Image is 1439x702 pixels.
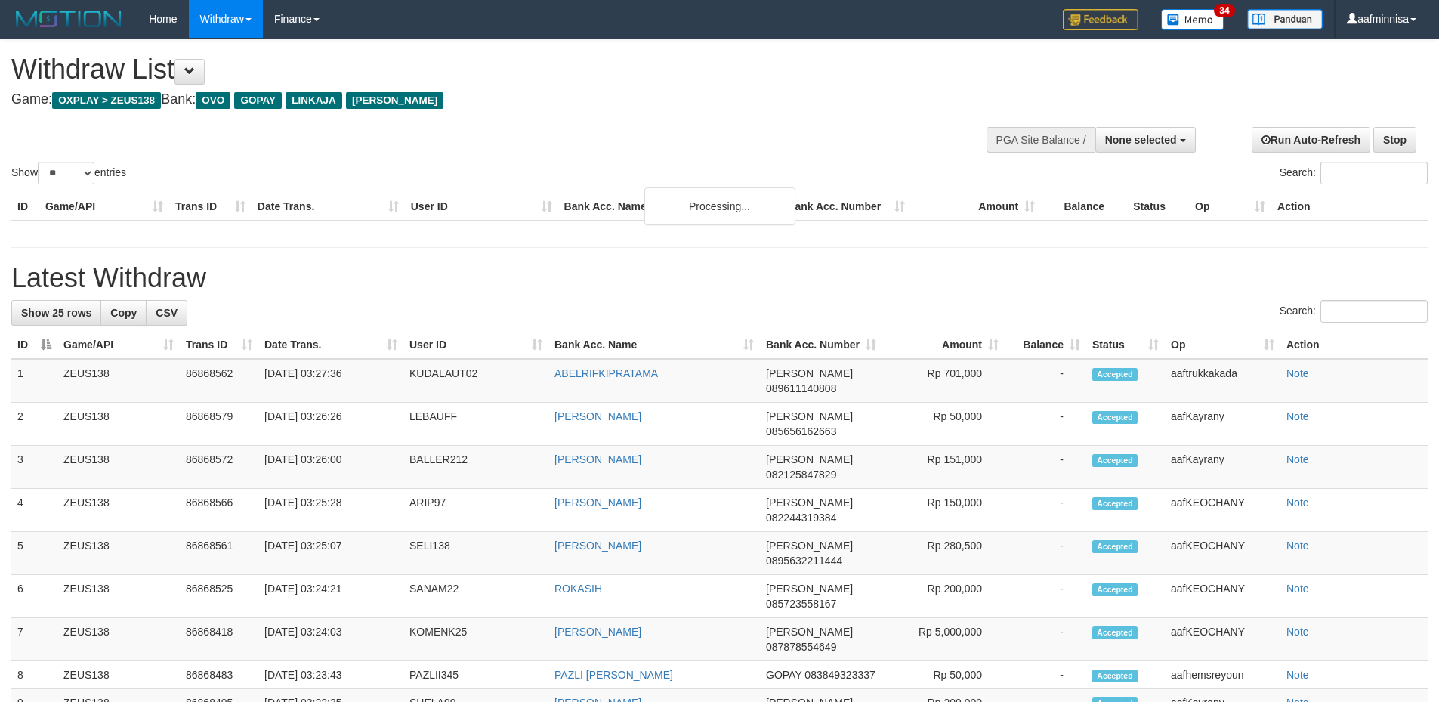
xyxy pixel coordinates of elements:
td: ZEUS138 [57,618,180,661]
td: 86868418 [180,618,258,661]
td: KUDALAUT02 [403,359,548,403]
div: PGA Site Balance / [987,127,1095,153]
td: - [1005,446,1086,489]
th: Amount [911,193,1041,221]
span: Accepted [1092,670,1138,682]
td: 86868579 [180,403,258,446]
td: ZEUS138 [57,532,180,575]
a: CSV [146,300,187,326]
td: ZEUS138 [57,661,180,689]
td: - [1005,575,1086,618]
th: Status [1127,193,1189,221]
a: [PERSON_NAME] [554,496,641,509]
span: Accepted [1092,540,1138,553]
td: PAZLII345 [403,661,548,689]
th: ID: activate to sort column descending [11,331,57,359]
span: Copy 082125847829 to clipboard [766,469,836,481]
a: Note [1286,410,1309,422]
td: aafKayrany [1165,446,1280,489]
label: Show entries [11,162,126,184]
a: Show 25 rows [11,300,101,326]
th: ID [11,193,39,221]
span: Accepted [1092,454,1138,467]
span: Copy 089611140808 to clipboard [766,382,836,394]
th: Date Trans.: activate to sort column ascending [258,331,403,359]
td: [DATE] 03:23:43 [258,661,403,689]
span: 34 [1214,4,1234,17]
td: aafKayrany [1165,403,1280,446]
span: Show 25 rows [21,307,91,319]
td: [DATE] 03:25:07 [258,532,403,575]
img: MOTION_logo.png [11,8,126,30]
div: Processing... [644,187,795,225]
span: GOPAY [766,669,801,681]
th: Balance [1041,193,1127,221]
td: - [1005,403,1086,446]
td: [DATE] 03:27:36 [258,359,403,403]
td: Rp 151,000 [882,446,1005,489]
td: - [1005,359,1086,403]
td: aafKEOCHANY [1165,532,1280,575]
td: aafKEOCHANY [1165,618,1280,661]
td: aaftrukkakada [1165,359,1280,403]
span: Copy 082244319384 to clipboard [766,512,836,524]
td: 86868561 [180,532,258,575]
th: Op: activate to sort column ascending [1165,331,1280,359]
td: BALLER212 [403,446,548,489]
td: 2 [11,403,57,446]
th: Game/API: activate to sort column ascending [57,331,180,359]
td: [DATE] 03:26:00 [258,446,403,489]
a: Note [1286,626,1309,638]
span: Accepted [1092,368,1138,381]
th: Action [1271,193,1428,221]
span: OVO [196,92,230,109]
th: Balance: activate to sort column ascending [1005,331,1086,359]
a: Note [1286,583,1309,595]
span: [PERSON_NAME] [766,583,853,595]
td: Rp 150,000 [882,489,1005,532]
a: Note [1286,367,1309,379]
th: Date Trans. [252,193,405,221]
select: Showentries [38,162,94,184]
th: Op [1189,193,1271,221]
td: 3 [11,446,57,489]
td: aafhemsreyoun [1165,661,1280,689]
a: [PERSON_NAME] [554,453,641,465]
a: ROKASIH [554,583,602,595]
span: Copy 085656162663 to clipboard [766,425,836,438]
td: ZEUS138 [57,403,180,446]
span: Accepted [1092,411,1138,424]
td: 86868562 [180,359,258,403]
td: ZEUS138 [57,446,180,489]
td: KOMENK25 [403,618,548,661]
span: [PERSON_NAME] [766,496,853,509]
td: 1 [11,359,57,403]
input: Search: [1320,162,1428,184]
span: Copy 0895632211444 to clipboard [766,555,842,567]
td: ZEUS138 [57,575,180,618]
img: Button%20Memo.svg [1161,9,1224,30]
a: [PERSON_NAME] [554,540,641,552]
td: Rp 50,000 [882,403,1005,446]
img: Feedback.jpg [1063,9,1138,30]
span: [PERSON_NAME] [766,540,853,552]
span: [PERSON_NAME] [766,626,853,638]
th: User ID: activate to sort column ascending [403,331,548,359]
td: ARIP97 [403,489,548,532]
td: [DATE] 03:24:21 [258,575,403,618]
span: [PERSON_NAME] [766,453,853,465]
td: [DATE] 03:24:03 [258,618,403,661]
h1: Withdraw List [11,54,944,85]
span: GOPAY [234,92,282,109]
td: Rp 50,000 [882,661,1005,689]
input: Search: [1320,300,1428,323]
label: Search: [1280,162,1428,184]
span: Copy 087878554649 to clipboard [766,641,836,653]
td: 4 [11,489,57,532]
td: 86868525 [180,575,258,618]
a: Copy [100,300,147,326]
th: Game/API [39,193,169,221]
span: LINKAJA [286,92,342,109]
td: 5 [11,532,57,575]
a: PAZLI [PERSON_NAME] [554,669,673,681]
